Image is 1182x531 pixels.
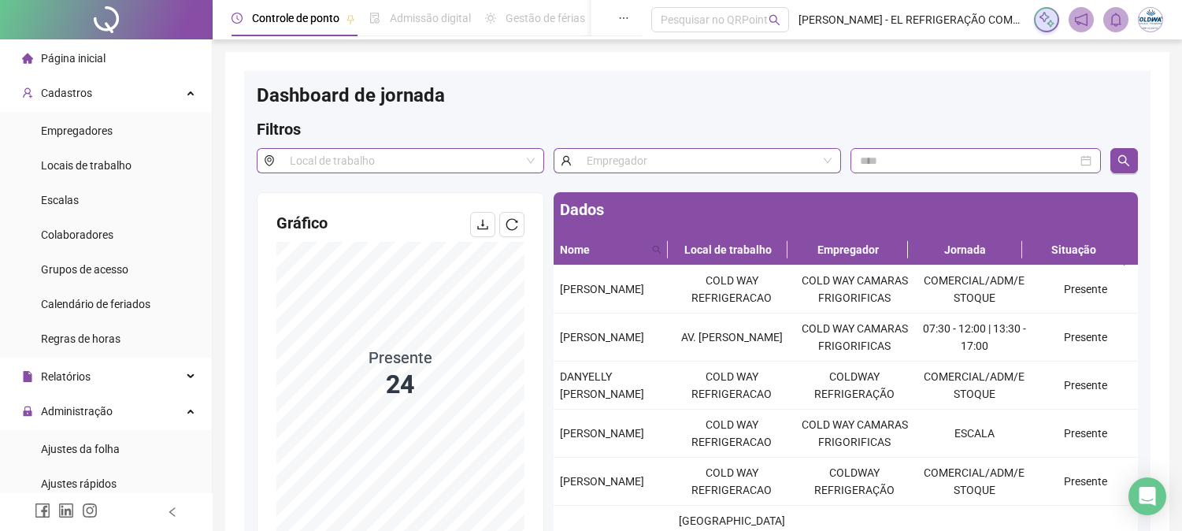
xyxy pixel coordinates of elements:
[390,12,471,24] span: Admissão digital
[485,13,496,24] span: sun
[252,12,339,24] span: Controle de ponto
[82,503,98,518] span: instagram
[41,370,91,383] span: Relatórios
[22,87,33,98] span: user-add
[652,245,661,254] span: search
[346,14,355,24] span: pushpin
[476,218,489,231] span: download
[670,362,793,410] td: COLD WAY REFRIGERACAO
[793,265,916,314] td: COLD WAY CAMARAS FRIGORIFICAS
[41,263,128,276] span: Grupos de acesso
[41,52,106,65] span: Página inicial
[22,53,33,64] span: home
[41,332,120,345] span: Regras de horas
[41,477,117,490] span: Ajustes rápidos
[22,406,33,417] span: lock
[369,13,380,24] span: file-done
[41,443,120,455] span: Ajustes da folha
[769,14,780,26] span: search
[560,427,644,440] span: [PERSON_NAME]
[916,265,1032,314] td: COMERCIAL/ADM/ESTOQUE
[58,503,74,518] span: linkedin
[670,265,793,314] td: COLD WAY REFRIGERACAO
[560,475,644,488] span: [PERSON_NAME]
[257,148,281,173] span: environment
[560,331,644,343] span: [PERSON_NAME]
[670,410,793,458] td: COLD WAY REFRIGERACAO
[793,458,916,506] td: COLDWAY REFRIGERAÇÃO
[670,314,793,362] td: AV. [PERSON_NAME]
[41,159,132,172] span: Locais de trabalho
[668,235,787,265] th: Local de trabalho
[1128,477,1166,515] div: Open Intercom Messenger
[618,13,629,24] span: ellipsis
[1032,458,1138,506] td: Presente
[1032,314,1138,362] td: Presente
[793,410,916,458] td: COLD WAY CAMARAS FRIGORIFICAS
[1038,11,1055,28] img: sparkle-icon.fc2bf0ac1784a2077858766a79e2daf3.svg
[787,235,907,265] th: Empregador
[798,11,1025,28] span: [PERSON_NAME] - EL REFRIGERAÇÃO COMERCIO ATACADISTA E VAREJISTA DE EQUIPAMENT LTDA EPP
[916,314,1032,362] td: 07:30 - 12:00 | 13:30 - 17:00
[506,12,585,24] span: Gestão de férias
[560,370,644,400] span: DANYELLY [PERSON_NAME]
[41,87,92,99] span: Cadastros
[41,228,113,241] span: Colaboradores
[167,507,178,518] span: left
[257,120,301,139] span: Filtros
[649,238,665,262] span: search
[1032,410,1138,458] td: Presente
[22,371,33,382] span: file
[1139,8,1162,32] img: 29308
[670,458,793,506] td: COLD WAY REFRIGERACAO
[908,235,1022,265] th: Jornada
[793,362,916,410] td: COLDWAY REFRIGERAÇÃO
[35,503,50,518] span: facebook
[1032,265,1138,314] td: Presente
[560,241,646,258] span: Nome
[1117,154,1130,167] span: search
[1032,362,1138,410] td: Presente
[257,84,445,106] span: Dashboard de jornada
[560,200,604,219] span: Dados
[793,314,916,362] td: COLD WAY CAMARAS FRIGORIFICAS
[41,405,113,418] span: Administração
[506,218,518,231] span: reload
[560,283,644,295] span: [PERSON_NAME]
[41,194,79,206] span: Escalas
[1109,13,1123,27] span: bell
[232,13,243,24] span: clock-circle
[41,298,150,310] span: Calendário de feriados
[916,410,1032,458] td: ESCALA
[276,214,328,232] span: Gráfico
[1022,235,1125,265] th: Situação
[916,362,1032,410] td: COMERCIAL/ADM/ESTOQUE
[916,458,1032,506] td: COMERCIAL/ADM/ESTOQUE
[41,124,113,137] span: Empregadores
[554,148,578,173] span: user
[1074,13,1088,27] span: notification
